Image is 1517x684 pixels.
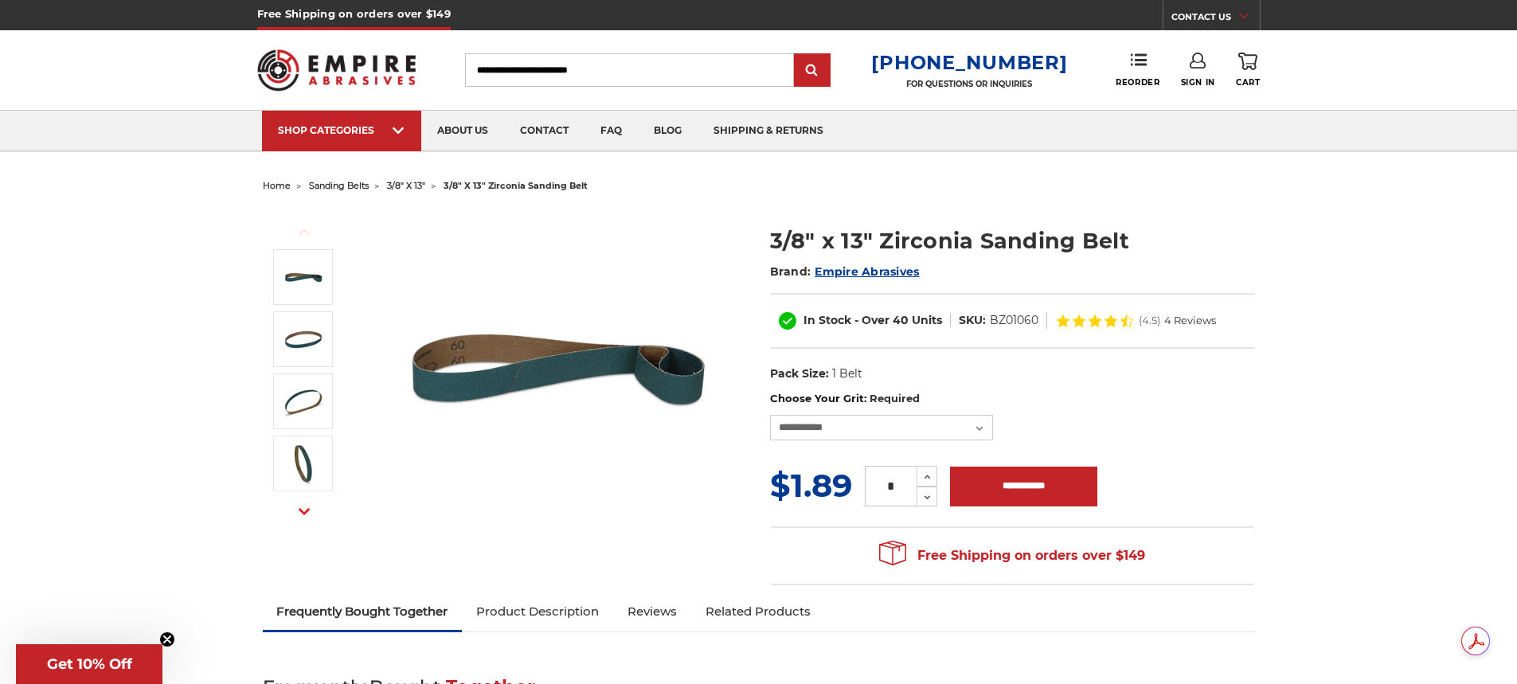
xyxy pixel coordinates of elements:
a: home [263,180,291,191]
a: Frequently Bought Together [263,594,463,629]
a: about us [421,111,504,151]
a: Reorder [1116,53,1159,87]
span: 40 [893,313,909,327]
a: 3/8" x 13" [387,180,425,191]
dt: SKU: [959,312,986,329]
label: Choose Your Grit: [770,391,1255,407]
span: Free Shipping on orders over $149 [879,540,1145,572]
span: Cart [1236,77,1260,88]
span: Reorder [1116,77,1159,88]
img: Empire Abrasives [257,39,416,101]
img: 3/8" x 13" Zirconia Sanding Belt [283,319,323,359]
img: 3/8" x 13"Zirconia File Belt [399,209,717,527]
img: 3/8" x 13"Zirconia File Belt [283,257,323,297]
button: Previous [285,215,323,249]
img: 3/8" x 13" Sanding Belt Zirc [283,381,323,421]
a: Related Products [691,594,825,629]
a: Cart [1236,53,1260,88]
button: Next [285,494,323,529]
span: 4 Reviews [1164,315,1216,326]
span: (4.5) [1139,315,1160,326]
dd: 1 Belt [832,365,862,382]
span: - Over [854,313,889,327]
span: Units [912,313,942,327]
a: CONTACT US [1171,8,1260,30]
input: Submit [796,55,828,87]
small: Required [870,392,920,405]
a: faq [585,111,638,151]
dd: BZ01060 [990,312,1038,329]
span: Brand: [770,264,811,279]
dt: Pack Size: [770,365,829,382]
a: sanding belts [309,180,369,191]
a: contact [504,111,585,151]
h1: 3/8" x 13" Zirconia Sanding Belt [770,225,1255,256]
a: shipping & returns [698,111,839,151]
a: Empire Abrasives [815,264,919,279]
span: Sign In [1181,77,1215,88]
a: Reviews [613,594,691,629]
span: Get 10% Off [47,655,132,673]
div: Get 10% OffClose teaser [16,644,162,684]
span: 3/8" x 13" zirconia sanding belt [444,180,588,191]
a: blog [638,111,698,151]
p: FOR QUESTIONS OR INQUIRIES [871,79,1067,89]
span: $1.89 [770,466,852,505]
span: In Stock [803,313,851,327]
a: [PHONE_NUMBER] [871,51,1067,74]
img: 3/8" x 13" - Zirconia Sanding Belt [283,444,323,483]
button: Close teaser [159,631,175,647]
div: SHOP CATEGORIES [278,124,405,136]
a: Product Description [462,594,613,629]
